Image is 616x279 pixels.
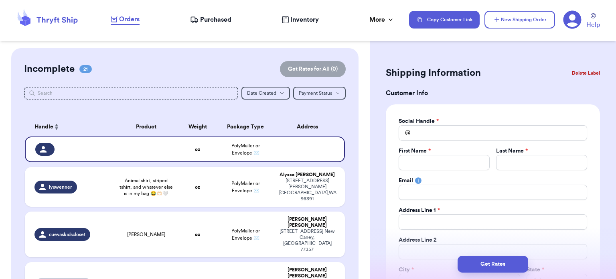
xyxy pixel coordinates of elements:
[293,87,346,100] button: Payment Status
[79,65,92,73] span: 21
[484,11,555,29] button: New Shipping Order
[111,14,140,25] a: Orders
[241,87,290,100] button: Date Created
[274,117,345,136] th: Address
[290,15,319,24] span: Inventory
[569,64,603,82] button: Delete Label
[49,231,85,238] span: cuevaskidscloset
[127,231,165,238] span: [PERSON_NAME]
[247,91,276,96] span: Date Created
[399,206,440,214] label: Address Line 1
[586,20,600,30] span: Help
[299,91,332,96] span: Payment Status
[279,178,335,202] div: [STREET_ADDRESS] [PERSON_NAME][GEOGRAPHIC_DATA] , WA 98391
[195,232,200,237] strong: oz
[231,181,260,193] span: PolyMailer or Envelope ✉️
[231,143,260,155] span: PolyMailer or Envelope ✉️
[386,67,481,79] h2: Shipping Information
[231,228,260,240] span: PolyMailer or Envelope ✉️
[119,177,174,197] span: Animal shirt, striped tshirt, and whatever else is in my bag 😂🫶🏻🤍
[195,147,200,152] strong: oz
[114,117,178,136] th: Product
[458,256,528,273] button: Get Rates
[49,184,72,190] span: lyswenner
[195,185,200,189] strong: oz
[282,15,319,24] a: Inventory
[280,61,346,77] button: Get Rates for All (0)
[178,117,217,136] th: Weight
[119,14,140,24] span: Orders
[586,13,600,30] a: Help
[386,88,600,98] h3: Customer Info
[399,147,431,155] label: First Name
[34,123,53,131] span: Handle
[200,15,231,24] span: Purchased
[279,172,335,178] div: Alyssa [PERSON_NAME]
[24,63,75,75] h2: Incomplete
[53,122,60,132] button: Sort ascending
[496,147,528,155] label: Last Name
[409,11,480,29] button: Copy Customer Link
[279,216,335,228] div: [PERSON_NAME] [PERSON_NAME]
[399,177,413,185] label: Email
[399,125,410,141] div: @
[24,87,238,100] input: Search
[217,117,275,136] th: Package Type
[279,228,335,253] div: [STREET_ADDRESS] New Caney , [GEOGRAPHIC_DATA] 77357
[279,267,335,279] div: [PERSON_NAME] [PERSON_NAME]
[190,15,231,24] a: Purchased
[399,236,437,244] label: Address Line 2
[399,117,439,125] label: Social Handle
[369,15,395,24] div: More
